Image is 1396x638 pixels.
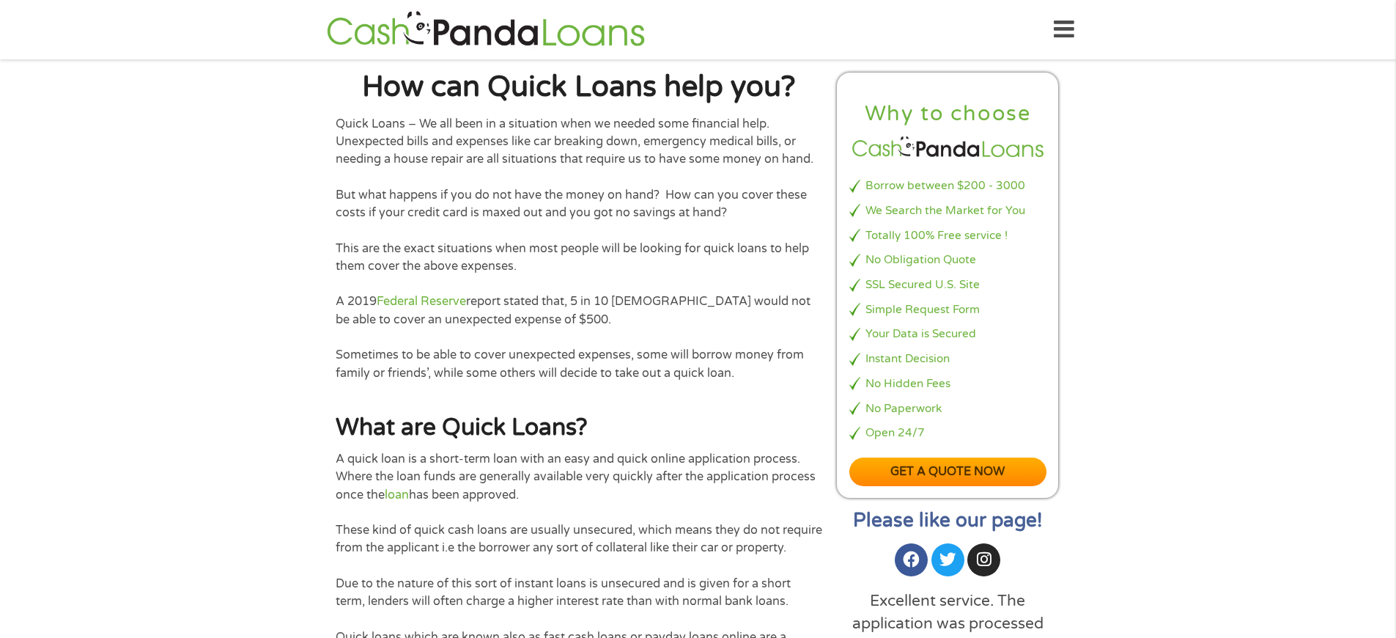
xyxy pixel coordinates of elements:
li: Borrow between $200 - 3000 [849,177,1047,194]
li: No Hidden Fees [849,375,1047,392]
a: loan [385,488,409,502]
h2: Why to choose [849,100,1047,128]
h2: What are Quick Loans? [336,413,822,443]
p: A quick loan is a short-term loan with an easy and quick online application process. Where the lo... [336,450,822,504]
p: Sometimes to be able to cover unexpected expenses, some will borrow money from family or friends’... [336,346,822,382]
li: Open 24/7 [849,425,1047,441]
h2: Please like our page!​ [835,511,1060,530]
li: We Search the Market for You [849,202,1047,219]
li: Totally 100% Free service ! [849,227,1047,244]
p: Due to the nature of this sort of instant loans is unsecured and is given for a short term, lende... [336,575,822,611]
h1: How can Quick Loans help you? [336,73,822,102]
a: Get a quote now [849,458,1047,486]
li: Your Data is Secured [849,326,1047,342]
p: Quick Loans – We all been in a situation when we needed some financial help. Unexpected bills and... [336,115,822,169]
li: SSL Secured U.S. Site [849,276,1047,293]
li: No Obligation Quote [849,252,1047,268]
p: This are the exact situations when most people will be looking for quick loans to help them cover... [336,240,822,276]
li: No Paperwork [849,400,1047,417]
img: GetLoanNow Logo [322,9,649,51]
p: A 2019 report stated that, 5 in 10 [DEMOGRAPHIC_DATA] would not be able to cover an unexpected ex... [336,293,822,329]
li: Instant Decision [849,351,1047,367]
p: But what happens if you do not have the money on hand? How can you cover these costs if your cred... [336,186,822,222]
p: These kind of quick cash loans are usually unsecured, which means they do not require from the ap... [336,521,822,557]
li: Simple Request Form [849,301,1047,318]
a: Federal Reserve [377,294,466,309]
